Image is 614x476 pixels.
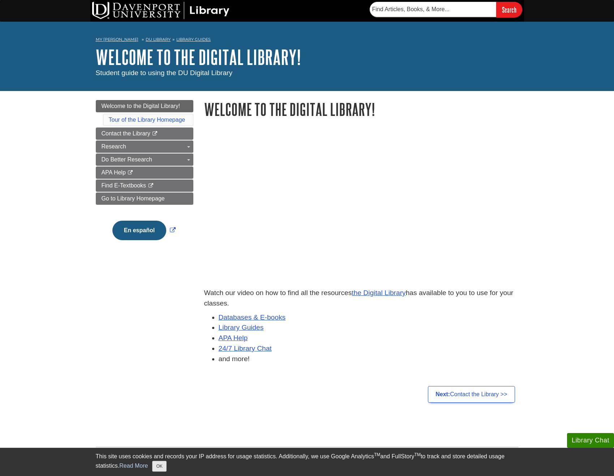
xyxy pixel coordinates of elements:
span: Student guide to using the DU Digital Library [96,69,233,77]
a: Go to Library Homepage [96,192,193,205]
button: En español [112,221,166,240]
button: Close [152,461,166,472]
h1: Welcome to the Digital Library! [204,100,519,118]
span: Find E-Textbooks [102,182,146,189]
span: Welcome to the Digital Library! [102,103,180,109]
span: Contact the Library [102,130,150,137]
nav: breadcrumb [96,35,519,46]
span: Research [102,143,126,150]
p: Watch our video on how to find all the resources has available to you to use for your classes. [204,288,519,309]
a: Tour of the Library Homepage [109,117,185,123]
a: Welcome to the Digital Library! [96,100,193,112]
input: Search [496,2,522,17]
form: Searches DU Library's articles, books, and more [370,2,522,17]
a: Databases & E-books [219,313,286,321]
a: My [PERSON_NAME] [96,36,138,43]
span: Go to Library Homepage [102,195,165,202]
div: This site uses cookies and records your IP address for usage statistics. Additionally, we use Goo... [96,452,519,472]
div: Guide Page Menu [96,100,193,252]
a: Library Guides [219,324,264,331]
button: Library Chat [567,433,614,448]
a: 24/7 Library Chat [219,345,272,352]
strong: Next: [435,391,450,397]
a: Read More [119,463,148,469]
a: Next:Contact the Library >> [428,386,515,403]
a: APA Help [219,334,248,342]
li: and more! [219,354,519,364]
input: Find Articles, Books, & More... [370,2,496,17]
i: This link opens in a new window [127,170,133,175]
i: This link opens in a new window [148,183,154,188]
a: Contact the Library [96,127,193,140]
a: APA Help [96,166,193,179]
a: Research [96,140,193,153]
a: the Digital Library [352,289,405,297]
a: Welcome to the Digital Library! [96,46,301,68]
span: APA Help [102,169,126,176]
span: Do Better Research [102,156,153,163]
sup: TM [415,452,421,457]
a: Find E-Textbooks [96,179,193,192]
sup: TM [374,452,380,457]
img: DU Library [92,2,229,19]
a: Link opens in new window [111,227,177,233]
a: Do Better Research [96,153,193,166]
i: This link opens in a new window [152,131,158,136]
a: Library Guides [176,37,211,42]
a: DU Library [146,37,171,42]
